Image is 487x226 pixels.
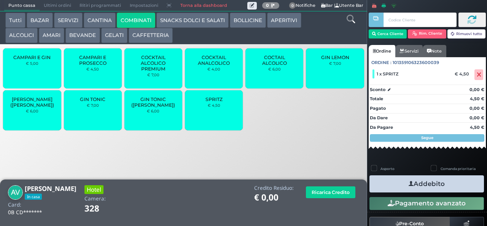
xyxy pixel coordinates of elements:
[75,0,125,11] span: Ritiri programmati
[370,115,388,120] strong: Da Dare
[26,61,38,66] small: € 5,00
[208,103,220,107] small: € 4,50
[454,71,473,77] div: € 4,50
[321,54,349,60] span: GIN LEMON
[5,28,38,43] button: ALCOLICI
[268,67,281,71] small: € 6,00
[370,106,386,111] strong: Pagato
[129,28,173,43] button: CAFFETTERIA
[84,196,106,202] h4: Camera:
[252,54,297,66] span: COCTAIL ALCOLICO
[254,193,294,202] h1: € 0,00
[131,96,176,108] span: GIN TONIC ([PERSON_NAME])
[469,115,484,120] strong: 0,00 €
[395,45,423,57] a: Servizi
[267,13,301,28] button: APERITIVI
[423,45,446,57] a: Note
[470,125,484,130] strong: 4,50 €
[8,202,21,208] h4: Card:
[371,59,392,66] span: Ordine :
[8,185,23,200] img: Antonino Vitullo
[126,0,162,11] span: Impostazioni
[156,13,229,28] button: SNACKS DOLCI E SALATI
[191,54,237,66] span: COCKTAIL ANALCOLICO
[470,96,484,101] strong: 4,50 €
[369,197,484,210] button: Pagamento avanzato
[87,103,99,107] small: € 7,00
[65,28,100,43] button: BEVANDE
[5,13,25,28] button: Tutti
[70,54,115,66] span: CAMPARI E PROSECCO
[4,0,40,11] span: Punto cassa
[380,166,395,171] label: Asporto
[369,45,395,57] a: Ordine
[266,3,269,8] b: 0
[117,13,155,28] button: COMBINATI
[86,67,99,71] small: € 4,50
[147,72,159,77] small: € 7,00
[408,29,446,38] button: Rim. Cliente
[369,29,407,38] button: Cerca Cliente
[369,175,484,192] button: Addebito
[131,54,176,72] span: COCKTAIL ALCOLICO PREMIUM
[370,125,393,130] strong: Da Pagare
[469,87,484,92] strong: 0,00 €
[25,184,76,193] b: [PERSON_NAME]
[84,204,121,213] h1: 328
[207,67,220,71] small: € 4,00
[469,106,484,111] strong: 0,00 €
[289,2,296,9] span: 0
[39,28,64,43] button: AMARI
[101,28,127,43] button: GELATI
[84,185,103,194] h3: Hotel
[393,59,439,66] span: 101359106323600039
[329,61,341,66] small: € 7,00
[10,96,55,108] span: [PERSON_NAME] ([PERSON_NAME])
[377,71,398,77] span: 1 x SPRITZ
[13,54,51,60] span: CAMPARI E GIN
[147,109,159,113] small: € 6,00
[384,13,456,27] input: Codice Cliente
[54,13,82,28] button: SERVIZI
[205,96,223,102] span: SPRITZ
[421,135,433,140] strong: Segue
[447,29,486,38] button: Rimuovi tutto
[84,13,116,28] button: CANTINA
[25,194,42,200] span: In casa
[26,109,38,113] small: € 6,00
[306,186,355,198] button: Ricarica Credito
[230,13,266,28] button: BOLLICINE
[40,0,75,11] span: Ultimi ordini
[370,96,383,101] strong: Totale
[254,185,294,191] h4: Credito Residuo:
[27,13,53,28] button: BAZAR
[441,166,476,171] label: Comanda prioritaria
[176,0,231,11] a: Torna alla dashboard
[80,96,105,102] span: GIN TONIC
[370,87,385,93] strong: Sconto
